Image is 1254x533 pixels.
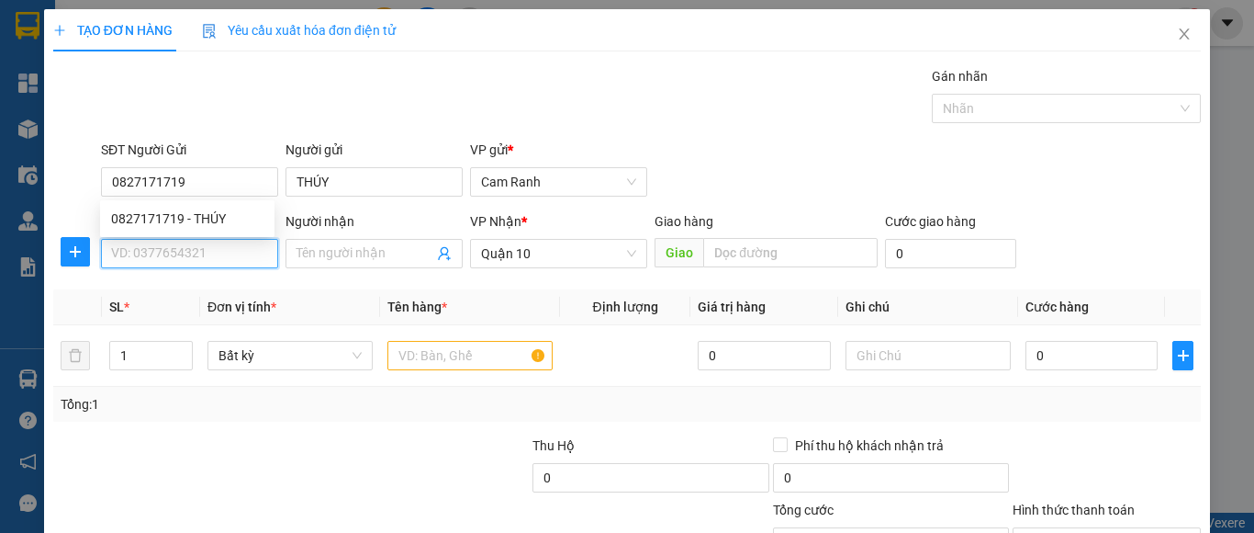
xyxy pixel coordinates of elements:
span: Đơn vị tính [207,300,276,314]
span: Yêu cầu xuất hóa đơn điện tử [202,23,396,38]
input: VD: Bàn, Ghế [387,341,553,370]
span: Cước hàng [1025,300,1089,314]
div: Người gửi [286,140,463,160]
li: 35 Hoàng Dư Khương, Phường 12 [23,28,105,89]
span: TẠO ĐƠN HÀNG [53,23,173,38]
input: Cước giao hàng [885,239,1016,268]
span: SL [109,300,124,314]
input: Dọc đường [703,238,878,267]
button: Close [1159,9,1210,61]
div: 0827171719 - THÚY [100,204,274,233]
span: phone [23,93,36,106]
span: Cam Ranh [481,168,636,196]
img: icon [202,24,217,39]
span: Định lượng [592,300,657,314]
button: plus [61,237,90,266]
li: 0942 797 775 , 0942 404 248 [23,89,105,150]
input: Ghi Chú [845,341,1011,370]
div: 0827171719 - THÚY [111,209,263,229]
span: plus [53,24,66,37]
div: VP gửi [470,140,647,160]
span: Tổng cước [773,503,834,517]
span: Giá trị hàng [698,300,766,314]
span: user-add [437,246,452,261]
label: Gán nhãn [932,69,988,84]
span: plus [62,244,89,259]
span: Bất kỳ [218,342,362,369]
span: Quận 10 [481,240,636,267]
label: Cước giao hàng [885,214,976,229]
label: Hình thức thanh toán [1013,503,1135,517]
button: delete [61,341,90,370]
span: Phí thu hộ khách nhận trả [788,436,951,456]
span: Giao hàng [655,214,713,229]
span: Giao [655,238,703,267]
button: plus [1172,341,1193,370]
input: 0 [698,341,830,370]
span: Tên hàng [387,300,447,314]
div: Tổng: 1 [61,394,486,414]
th: Ghi chú [838,289,1018,325]
div: Người nhận [286,211,463,232]
span: plus [1173,348,1192,363]
span: environment [23,32,36,45]
span: Thu Hộ [532,438,575,453]
div: SĐT Người Gửi [101,140,278,160]
span: VP Nhận [470,214,521,229]
span: close [1177,27,1192,41]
